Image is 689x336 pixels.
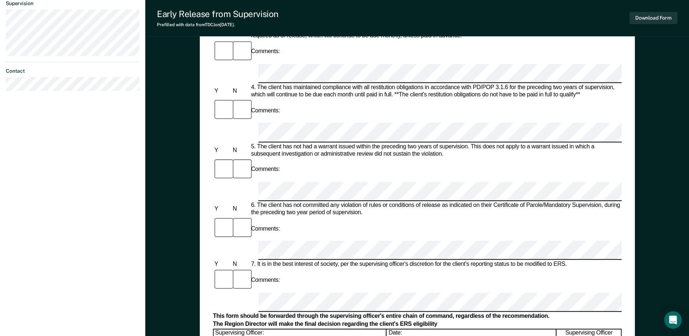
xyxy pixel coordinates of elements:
[213,312,621,320] div: This form should be forwarded through the supervising officer's entire chain of command, regardle...
[213,320,621,328] div: The Region Director will make the final decision regarding the client's ERS eligibility
[250,48,281,56] div: Comments:
[231,205,249,213] div: N
[213,147,231,154] div: Y
[629,12,677,24] button: Download Form
[250,277,281,284] div: Comments:
[250,166,281,173] div: Comments:
[157,22,279,27] div: Prefilled with data from TDCJ on [DATE] .
[231,88,249,95] div: N
[250,261,622,268] div: 7. It is in the best interest of society, per the supervising officer's discretion for the client...
[6,68,139,74] dt: Contact
[250,143,622,157] div: 5. The client has not had a warrant issued within the preceding two years of supervision. This do...
[6,0,139,7] dt: Supervision
[213,261,231,268] div: Y
[157,9,279,19] div: Early Release from Supervision
[213,205,231,213] div: Y
[213,88,231,95] div: Y
[231,147,249,154] div: N
[250,84,622,99] div: 4. The client has maintained compliance with all restitution obligations in accordance with PD/PO...
[250,107,281,115] div: Comments:
[250,202,622,216] div: 6. The client has not committed any violation of rules or conditions of release as indicated on t...
[231,261,249,268] div: N
[664,311,682,329] div: Open Intercom Messenger
[250,225,281,232] div: Comments:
